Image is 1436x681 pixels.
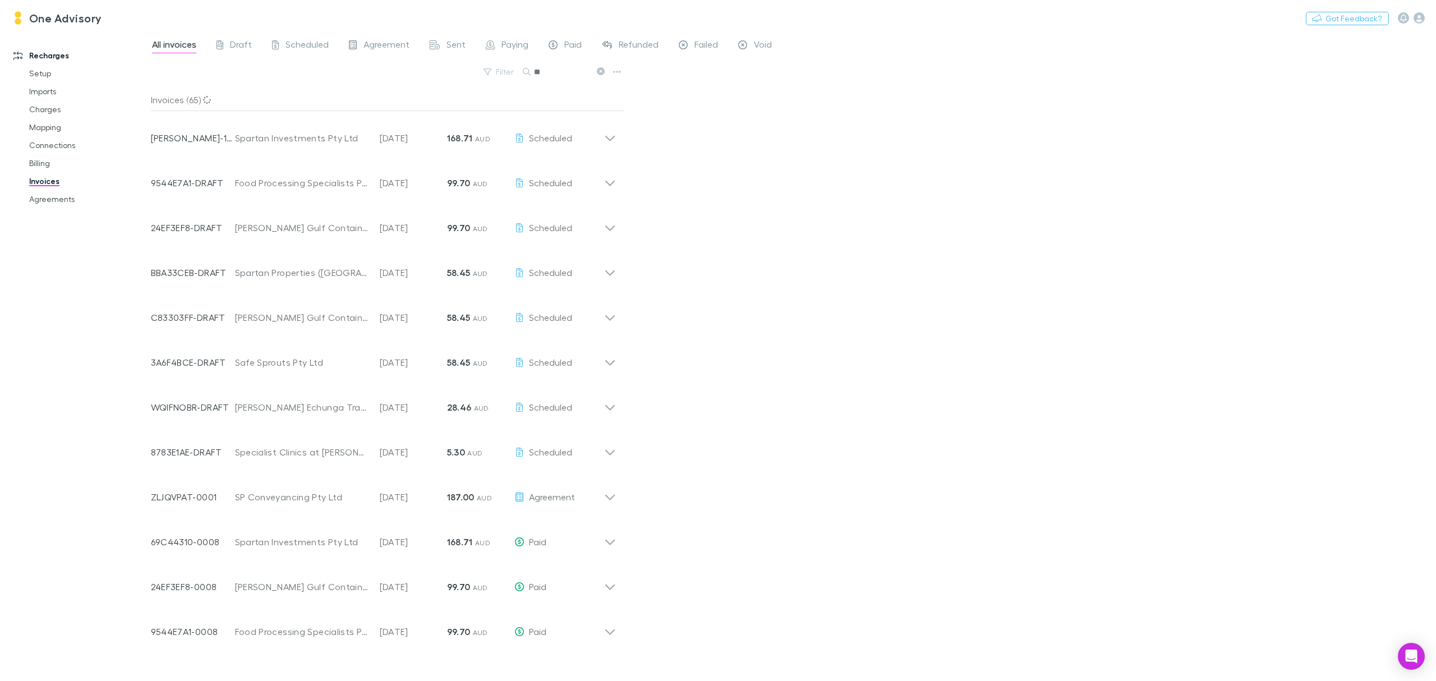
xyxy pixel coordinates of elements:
span: Void [754,39,772,53]
div: Spartan Investments Pty Ltd [235,131,369,145]
p: [DATE] [380,401,447,414]
span: Scheduled [529,267,572,278]
p: BBA33CEB-DRAFT [151,266,235,279]
strong: 99.70 [447,581,471,592]
div: WQIFNOBR-DRAFT[PERSON_NAME] Echunga Transport Pty Ltd[DATE]28.46 AUDScheduled [142,380,625,425]
a: One Advisory [4,4,109,31]
span: Scheduled [529,132,572,143]
div: [PERSON_NAME] Gulf Container Self Storage Pty Ltd [235,311,369,324]
a: Charges [18,100,160,118]
span: AUD [473,583,488,592]
strong: 187.00 [447,491,475,503]
button: Got Feedback? [1306,12,1389,25]
p: [DATE] [380,535,447,549]
strong: 58.45 [447,312,471,323]
span: AUD [475,539,490,547]
span: Paid [564,39,582,53]
span: AUD [475,135,490,143]
p: [DATE] [380,356,447,369]
div: Open Intercom Messenger [1398,643,1425,670]
span: Agreement [529,491,575,502]
p: 3A6F4BCE-DRAFT [151,356,235,369]
a: Connections [18,136,160,154]
p: 69C44310-0008 [151,535,235,549]
div: 24EF3EF8-0008[PERSON_NAME] Gulf Containers Pty Ltd[DATE]99.70 AUDPaid [142,560,625,605]
a: Setup [18,65,160,82]
div: 69C44310-0008Spartan Investments Pty Ltd[DATE]168.71 AUDPaid [142,515,625,560]
p: [DATE] [380,131,447,145]
h3: One Advisory [29,11,102,25]
span: AUD [473,359,488,367]
span: AUD [467,449,482,457]
p: [DATE] [380,625,447,638]
img: One Advisory's Logo [11,11,25,25]
span: Scheduled [529,222,572,233]
span: AUD [477,494,492,502]
p: 24EF3EF8-DRAFT [151,221,235,234]
p: [DATE] [380,266,447,279]
span: All invoices [152,39,196,53]
span: Scheduled [529,177,572,188]
p: 8783E1AE-DRAFT [151,445,235,459]
p: WQIFNOBR-DRAFT [151,401,235,414]
p: [PERSON_NAME]-1481 [151,131,235,145]
div: [PERSON_NAME]-1481Spartan Investments Pty Ltd[DATE]168.71 AUDScheduled [142,111,625,156]
span: Refunded [619,39,659,53]
strong: 99.70 [447,222,471,233]
div: Spartan Investments Pty Ltd [235,535,369,549]
p: [DATE] [380,176,447,190]
span: Scheduled [529,357,572,367]
span: Scheduled [286,39,329,53]
span: Paid [529,536,546,547]
span: Paid [529,626,546,637]
button: Filter [478,65,521,79]
p: 24EF3EF8-0008 [151,580,235,593]
p: [DATE] [380,445,447,459]
div: ZLJQVPAT-0001SP Conveyancing Pty Ltd[DATE]187.00 AUDAgreement [142,470,625,515]
a: Imports [18,82,160,100]
strong: 99.70 [447,626,471,637]
div: Safe Sprouts Pty Ltd [235,356,369,369]
span: Paid [529,581,546,592]
div: BBA33CEB-DRAFTSpartan Properties ([GEOGRAPHIC_DATA]) Pty Ltd[DATE]58.45 AUDScheduled [142,246,625,291]
strong: 28.46 [447,402,472,413]
p: [DATE] [380,311,447,324]
span: Scheduled [529,312,572,323]
a: Billing [18,154,160,172]
strong: 168.71 [447,132,473,144]
div: 9544E7A1-DRAFTFood Processing Specialists Pty Ltd[DATE]99.70 AUDScheduled [142,156,625,201]
span: AUD [473,224,488,233]
a: Invoices [18,172,160,190]
span: Paying [501,39,528,53]
div: SP Conveyancing Pty Ltd [235,490,369,504]
div: [PERSON_NAME] Gulf Containers Pty Ltd [235,580,369,593]
div: 9544E7A1-0008Food Processing Specialists Pty Ltd[DATE]99.70 AUDPaid [142,605,625,650]
strong: 58.45 [447,357,471,368]
div: [PERSON_NAME] Gulf Containers Pty Ltd [235,221,369,234]
span: Draft [230,39,252,53]
p: ZLJQVPAT-0001 [151,490,235,504]
div: Specialist Clinics at [PERSON_NAME][GEOGRAPHIC_DATA] Unit Trust [235,445,369,459]
p: [DATE] [380,490,447,504]
div: 3A6F4BCE-DRAFTSafe Sprouts Pty Ltd[DATE]58.45 AUDScheduled [142,335,625,380]
span: Agreement [363,39,409,53]
span: Sent [447,39,466,53]
div: 24EF3EF8-DRAFT[PERSON_NAME] Gulf Containers Pty Ltd[DATE]99.70 AUDScheduled [142,201,625,246]
div: Food Processing Specialists Pty Ltd [235,625,369,638]
span: Scheduled [529,447,572,457]
span: AUD [473,314,488,323]
div: Food Processing Specialists Pty Ltd [235,176,369,190]
strong: 99.70 [447,177,471,188]
span: AUD [474,404,489,412]
p: 9544E7A1-0008 [151,625,235,638]
div: C83303FF-DRAFT[PERSON_NAME] Gulf Container Self Storage Pty Ltd[DATE]58.45 AUDScheduled [142,291,625,335]
span: Scheduled [529,402,572,412]
strong: 58.45 [447,267,471,278]
p: [DATE] [380,580,447,593]
span: AUD [473,628,488,637]
p: 9544E7A1-DRAFT [151,176,235,190]
strong: 168.71 [447,536,473,547]
p: C83303FF-DRAFT [151,311,235,324]
a: Mapping [18,118,160,136]
a: Agreements [18,190,160,208]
